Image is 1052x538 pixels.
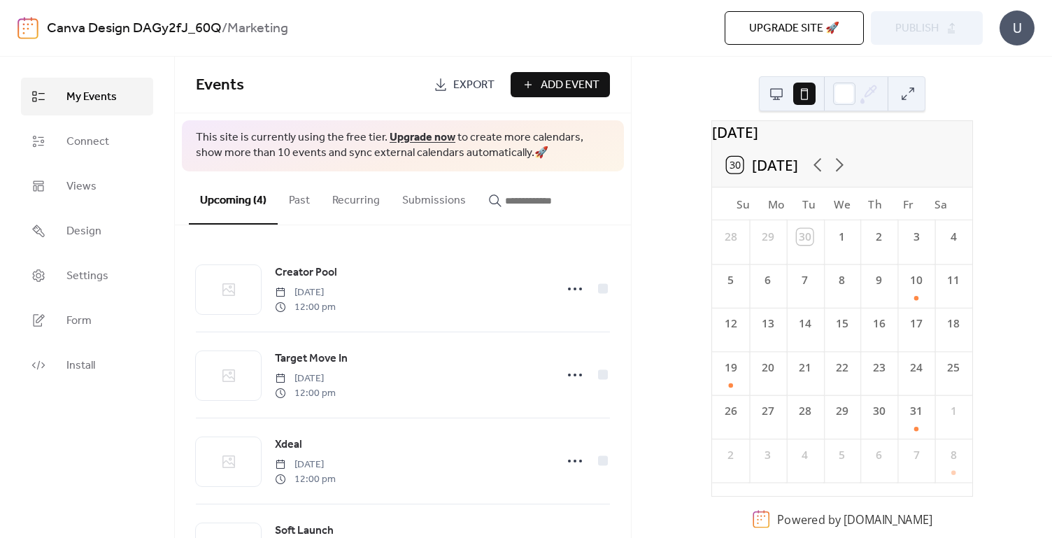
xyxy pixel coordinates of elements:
[453,77,495,94] span: Export
[21,212,153,250] a: Design
[66,178,97,195] span: Views
[275,386,336,401] span: 12:00 pm
[391,171,477,223] button: Submissions
[21,78,153,115] a: My Events
[760,360,776,376] div: 20
[945,403,961,419] div: 1
[21,167,153,205] a: Views
[47,15,222,42] a: Canva Design DAGy2fJ_60Q
[945,229,961,245] div: 4
[66,134,109,150] span: Connect
[871,403,887,419] div: 30
[275,472,336,487] span: 12:00 pm
[834,447,850,463] div: 5
[871,272,887,288] div: 9
[66,223,101,240] span: Design
[66,358,95,374] span: Install
[227,15,288,42] b: Marketing
[723,316,739,332] div: 12
[196,130,610,162] span: This site is currently using the free tier. to create more calendars, show more than 10 events an...
[723,403,739,419] div: 26
[66,268,108,285] span: Settings
[760,316,776,332] div: 13
[275,458,336,472] span: [DATE]
[196,70,244,101] span: Events
[825,187,858,220] div: We
[723,229,739,245] div: 28
[871,316,887,332] div: 16
[834,360,850,376] div: 22
[908,403,924,419] div: 31
[844,511,932,527] a: [DOMAIN_NAME]
[797,316,813,332] div: 14
[760,187,792,220] div: Mo
[727,187,760,220] div: Su
[797,229,813,245] div: 30
[21,122,153,160] a: Connect
[797,403,813,419] div: 28
[17,17,38,39] img: logo
[945,272,961,288] div: 11
[275,285,336,300] span: [DATE]
[725,11,864,45] button: Upgrade site 🚀
[925,187,958,220] div: Sa
[723,360,739,376] div: 19
[21,257,153,295] a: Settings
[797,272,813,288] div: 7
[777,511,932,527] div: Powered by
[834,316,850,332] div: 15
[1000,10,1035,45] div: U
[541,77,599,94] span: Add Event
[945,447,961,463] div: 8
[834,403,850,419] div: 29
[797,447,813,463] div: 4
[275,351,348,367] span: Target Move In
[891,187,924,220] div: Fr
[858,187,891,220] div: Th
[723,272,739,288] div: 5
[275,300,336,315] span: 12:00 pm
[908,316,924,332] div: 17
[511,72,610,97] button: Add Event
[275,264,337,282] a: Creator Pool
[945,316,961,332] div: 18
[797,360,813,376] div: 21
[278,171,321,223] button: Past
[423,72,505,97] a: Export
[21,346,153,384] a: Install
[908,447,924,463] div: 7
[390,127,455,148] a: Upgrade now
[321,171,391,223] button: Recurring
[908,272,924,288] div: 10
[66,313,92,330] span: Form
[760,272,776,288] div: 6
[834,272,850,288] div: 8
[723,447,739,463] div: 2
[749,20,839,37] span: Upgrade site 🚀
[760,447,776,463] div: 3
[871,229,887,245] div: 2
[712,121,972,143] div: [DATE]
[222,15,227,42] b: /
[760,403,776,419] div: 27
[189,171,278,225] button: Upcoming (4)
[275,371,336,386] span: [DATE]
[275,350,348,368] a: Target Move In
[871,360,887,376] div: 23
[21,302,153,339] a: Form
[908,360,924,376] div: 24
[66,89,117,106] span: My Events
[792,187,825,220] div: Tu
[834,229,850,245] div: 1
[275,436,302,454] a: Xdeal
[871,447,887,463] div: 6
[945,360,961,376] div: 25
[720,153,804,178] button: 30[DATE]
[760,229,776,245] div: 29
[275,264,337,281] span: Creator Pool
[275,437,302,453] span: Xdeal
[908,229,924,245] div: 3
